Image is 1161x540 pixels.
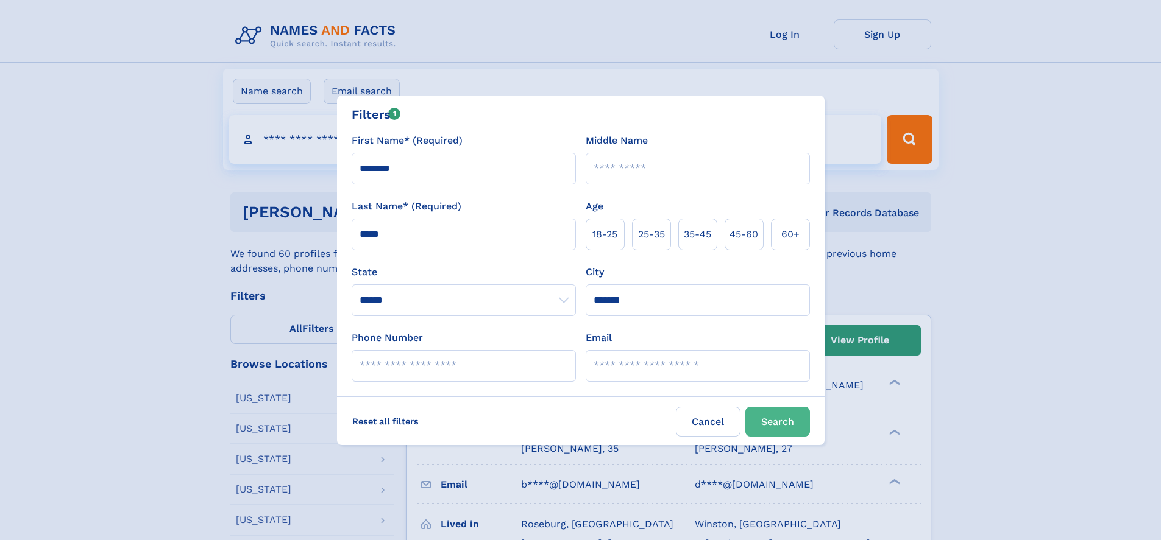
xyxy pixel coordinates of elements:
label: Age [586,199,603,214]
label: Email [586,331,612,345]
label: Middle Name [586,133,648,148]
button: Search [745,407,810,437]
span: 25‑35 [638,227,665,242]
label: Last Name* (Required) [352,199,461,214]
span: 18‑25 [592,227,617,242]
label: First Name* (Required) [352,133,463,148]
div: Filters [352,105,401,124]
label: City [586,265,604,279]
label: Cancel [676,407,740,437]
label: State [352,265,576,279]
label: Reset all filters [344,407,427,436]
span: 60+ [781,227,800,242]
span: 35‑45 [684,227,711,242]
span: 45‑60 [730,227,758,242]
label: Phone Number [352,331,423,345]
